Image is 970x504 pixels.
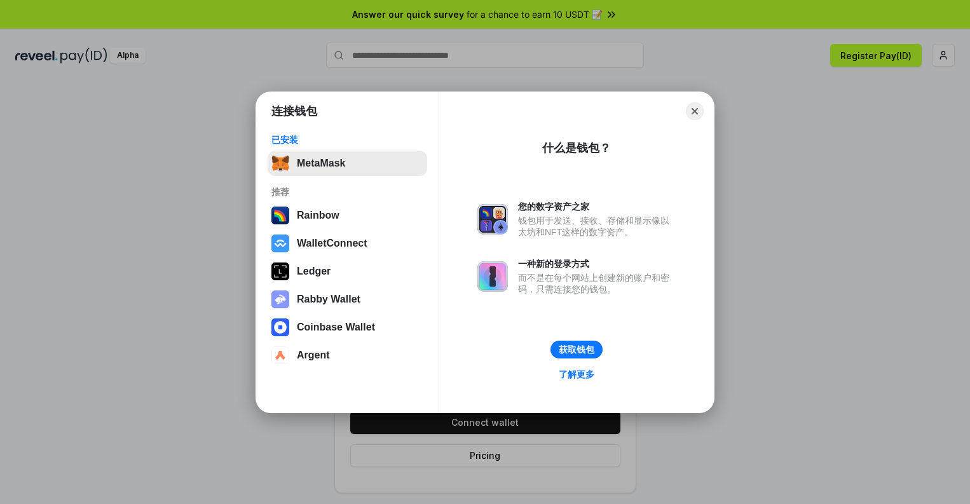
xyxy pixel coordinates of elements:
div: 推荐 [271,186,423,198]
div: Ledger [297,266,331,277]
img: svg+xml,%3Csvg%20xmlns%3D%22http%3A%2F%2Fwww.w3.org%2F2000%2Fsvg%22%20fill%3D%22none%22%20viewBox... [477,204,508,235]
h1: 连接钱包 [271,104,317,119]
img: svg+xml,%3Csvg%20xmlns%3D%22http%3A%2F%2Fwww.w3.org%2F2000%2Fsvg%22%20fill%3D%22none%22%20viewBox... [271,290,289,308]
div: 钱包用于发送、接收、存储和显示像以太坊和NFT这样的数字资产。 [518,215,676,238]
div: 获取钱包 [559,344,594,355]
button: MetaMask [268,151,427,176]
img: svg+xml,%3Csvg%20width%3D%22120%22%20height%3D%22120%22%20viewBox%3D%220%200%20120%20120%22%20fil... [271,207,289,224]
button: 获取钱包 [550,341,603,358]
div: 了解更多 [559,369,594,380]
div: 一种新的登录方式 [518,258,676,269]
div: Coinbase Wallet [297,322,375,333]
img: svg+xml,%3Csvg%20width%3D%2228%22%20height%3D%2228%22%20viewBox%3D%220%200%2028%2028%22%20fill%3D... [271,318,289,336]
button: Rainbow [268,203,427,228]
button: Ledger [268,259,427,284]
div: Argent [297,350,330,361]
button: Argent [268,343,427,368]
img: svg+xml,%3Csvg%20fill%3D%22none%22%20height%3D%2233%22%20viewBox%3D%220%200%2035%2033%22%20width%... [271,154,289,172]
button: Close [686,102,704,120]
div: 而不是在每个网站上创建新的账户和密码，只需连接您的钱包。 [518,272,676,295]
img: svg+xml,%3Csvg%20width%3D%2228%22%20height%3D%2228%22%20viewBox%3D%220%200%2028%2028%22%20fill%3D... [271,235,289,252]
button: Coinbase Wallet [268,315,427,340]
div: Rabby Wallet [297,294,360,305]
img: svg+xml,%3Csvg%20xmlns%3D%22http%3A%2F%2Fwww.w3.org%2F2000%2Fsvg%22%20width%3D%2228%22%20height%3... [271,262,289,280]
button: WalletConnect [268,231,427,256]
div: 您的数字资产之家 [518,201,676,212]
button: Rabby Wallet [268,287,427,312]
div: MetaMask [297,158,345,169]
a: 了解更多 [551,366,602,383]
img: svg+xml,%3Csvg%20width%3D%2228%22%20height%3D%2228%22%20viewBox%3D%220%200%2028%2028%22%20fill%3D... [271,346,289,364]
div: 已安装 [271,134,423,146]
img: svg+xml,%3Csvg%20xmlns%3D%22http%3A%2F%2Fwww.w3.org%2F2000%2Fsvg%22%20fill%3D%22none%22%20viewBox... [477,261,508,292]
div: Rainbow [297,210,339,221]
div: WalletConnect [297,238,367,249]
div: 什么是钱包？ [542,140,611,156]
